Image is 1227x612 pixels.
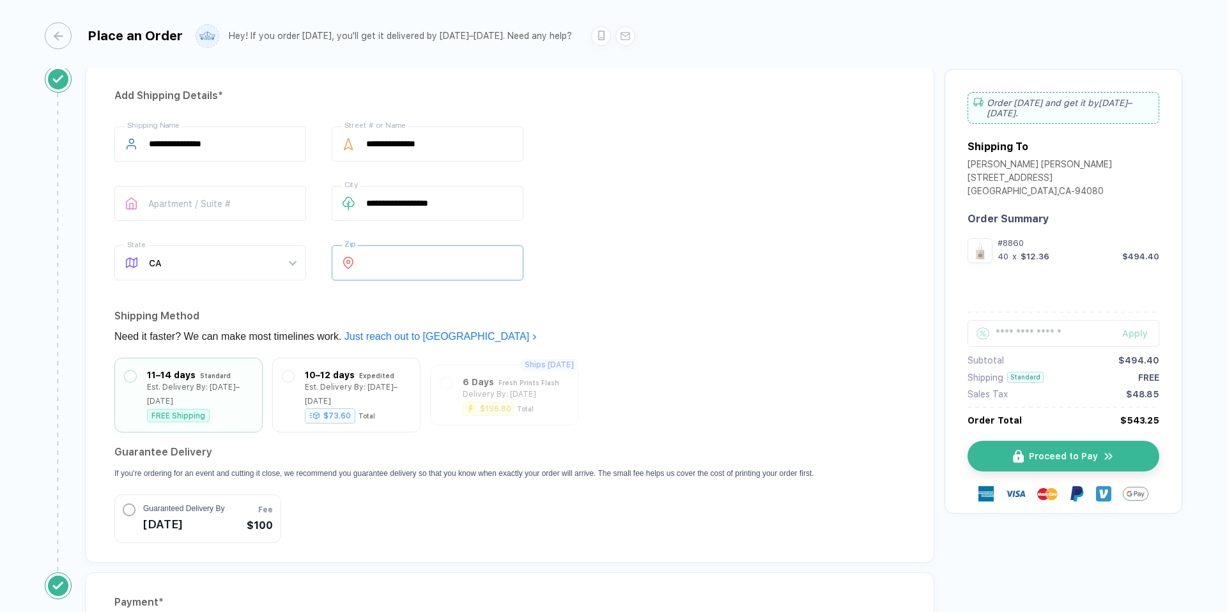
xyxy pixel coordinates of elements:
[1013,450,1024,463] img: icon
[114,494,281,543] button: Guaranteed Delivery By[DATE]Fee$100
[200,369,231,383] div: Standard
[1123,481,1148,507] img: GPay
[305,380,410,408] div: Est. Delivery By: [DATE]–[DATE]
[1120,415,1159,425] div: $543.25
[968,355,1004,365] div: Subtotal
[968,159,1112,172] div: [PERSON_NAME] [PERSON_NAME]
[247,518,273,533] span: $100
[971,241,989,260] img: c31fd943-bb7e-4f48-936a-2544c0e04052_nt_front_1756329013762.jpg
[1122,328,1159,339] div: Apply
[305,368,355,382] div: 10–12 days
[1011,252,1018,261] div: x
[1007,372,1044,383] div: Standard
[1122,252,1159,261] div: $494.40
[143,503,224,514] span: Guaranteed Delivery By
[114,442,814,463] h2: Guarantee Delivery
[968,441,1159,471] button: iconProceed to Payicon
[114,86,905,106] div: Add Shipping Details
[1103,450,1115,463] img: icon
[114,326,905,347] div: Need it faster? We can make most timelines work.
[1118,355,1159,365] div: $494.40
[1069,486,1084,501] img: Paypal
[114,468,814,479] p: If you're ordering for an event and cutting it close, we recommend you guarantee delivery so that...
[149,246,296,280] span: CA
[1037,484,1058,504] img: master-card
[1005,484,1026,504] img: visa
[1106,320,1159,347] button: Apply
[344,331,537,342] a: Just reach out to [GEOGRAPHIC_DATA]
[147,368,196,382] div: 11–14 days
[359,412,375,420] div: Total
[88,28,183,43] div: Place an Order
[125,368,252,422] div: 11–14 days StandardEst. Delivery By: [DATE]–[DATE]FREE Shipping
[196,25,219,47] img: user profile
[968,372,1003,383] div: Shipping
[282,368,410,422] div: 10–12 days ExpeditedEst. Delivery By: [DATE]–[DATE]$73.60Total
[1096,486,1111,501] img: Venmo
[229,31,572,42] div: Hey! If you order [DATE], you'll get it delivered by [DATE]–[DATE]. Need any help?
[968,186,1112,199] div: [GEOGRAPHIC_DATA] , CA - 94080
[1021,252,1049,261] div: $12.36
[359,369,394,383] div: Expedited
[147,380,252,408] div: Est. Delivery By: [DATE]–[DATE]
[258,504,273,516] span: Fee
[968,141,1028,153] div: Shipping To
[143,514,224,535] span: [DATE]
[1029,451,1098,461] span: Proceed to Pay
[968,415,1022,425] div: Order Total
[998,238,1159,248] div: #8860
[114,306,905,326] div: Shipping Method
[147,409,210,422] div: FREE Shipping
[968,92,1159,124] div: Order [DATE] and get it by [DATE]–[DATE] .
[1138,372,1159,383] div: FREE
[305,408,355,424] div: $73.60
[968,213,1159,225] div: Order Summary
[998,252,1008,261] div: 40
[978,486,994,501] img: express
[968,172,1112,186] div: [STREET_ADDRESS]
[1126,389,1159,399] div: $48.85
[968,389,1008,399] div: Sales Tax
